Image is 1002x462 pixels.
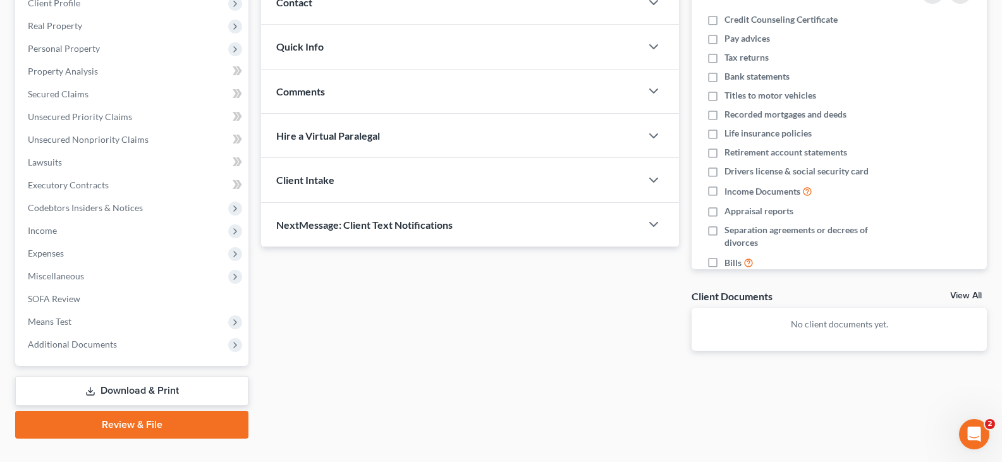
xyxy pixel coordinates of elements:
a: Property Analysis [18,60,248,83]
a: Lawsuits [18,151,248,174]
span: Additional Documents [28,339,117,350]
a: View All [950,291,982,300]
span: Personal Property [28,43,100,54]
span: Lawsuits [28,157,62,167]
span: Unsecured Nonpriority Claims [28,134,149,145]
span: Titles to motor vehicles [724,89,816,102]
a: Secured Claims [18,83,248,106]
a: Review & File [15,411,248,439]
span: Pay advices [724,32,770,45]
a: Unsecured Nonpriority Claims [18,128,248,151]
span: Income Documents [724,185,800,198]
span: Life insurance policies [724,127,812,140]
a: Unsecured Priority Claims [18,106,248,128]
a: SOFA Review [18,288,248,310]
span: SOFA Review [28,293,80,304]
div: Client Documents [692,289,773,303]
span: Bills [724,257,742,269]
a: Download & Print [15,376,248,406]
span: Secured Claims [28,88,89,99]
span: Means Test [28,316,71,327]
span: Retirement account statements [724,146,847,159]
span: Hire a Virtual Paralegal [276,130,380,142]
span: 2 [985,419,995,429]
span: Real Property [28,20,82,31]
span: Drivers license & social security card [724,165,869,178]
span: Client Intake [276,174,334,186]
span: Executory Contracts [28,179,109,190]
iframe: Intercom live chat [959,419,989,449]
span: Bank statements [724,70,790,83]
span: Quick Info [276,40,324,52]
a: Executory Contracts [18,174,248,197]
span: Appraisal reports [724,205,793,217]
span: Income [28,225,57,236]
span: Credit Counseling Certificate [724,13,838,26]
span: NextMessage: Client Text Notifications [276,219,453,231]
span: Separation agreements or decrees of divorces [724,224,902,249]
span: Expenses [28,248,64,258]
span: Tax returns [724,51,769,64]
span: Comments [276,85,325,97]
span: Codebtors Insiders & Notices [28,202,143,213]
span: Miscellaneous [28,271,84,281]
span: Recorded mortgages and deeds [724,108,846,121]
span: Property Analysis [28,66,98,76]
span: Unsecured Priority Claims [28,111,132,122]
p: No client documents yet. [702,318,977,331]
